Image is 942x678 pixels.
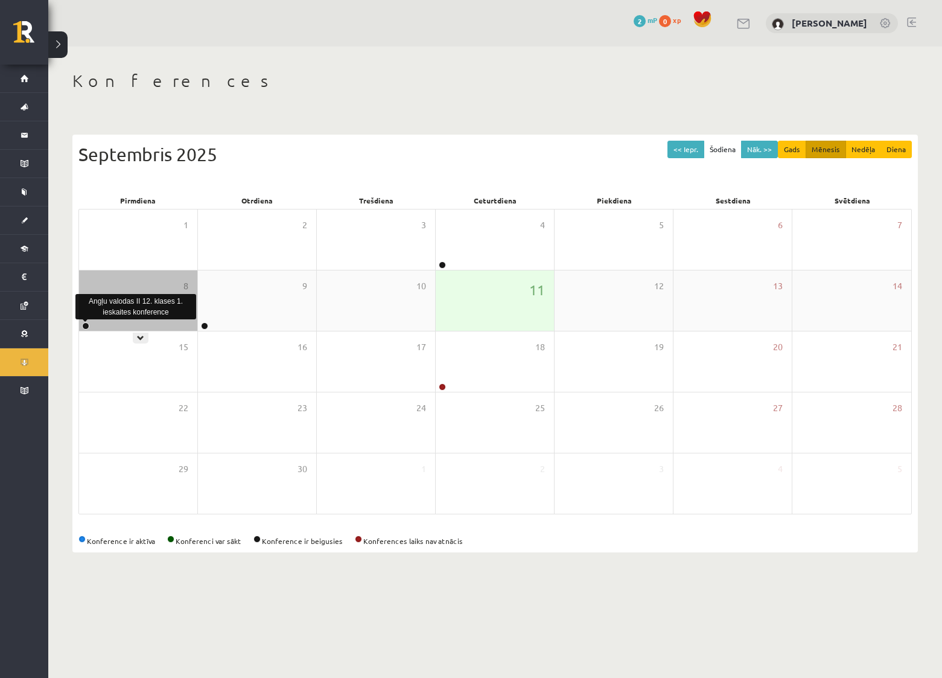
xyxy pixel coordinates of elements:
[179,341,188,354] span: 15
[72,71,918,91] h1: Konferences
[298,462,307,476] span: 30
[416,280,426,293] span: 10
[893,280,902,293] span: 14
[197,192,316,209] div: Otrdiena
[298,401,307,415] span: 23
[179,401,188,415] span: 22
[555,192,673,209] div: Piekdiena
[659,15,687,25] a: 0 xp
[659,15,671,27] span: 0
[436,192,555,209] div: Ceturtdiena
[183,219,188,232] span: 1
[302,280,307,293] span: 9
[540,219,545,232] span: 4
[78,141,912,168] div: Septembris 2025
[78,536,912,546] div: Konference ir aktīva Konferenci var sākt Konference ir beigusies Konferences laiks nav atnācis
[298,341,307,354] span: 16
[302,219,307,232] span: 2
[792,17,867,29] a: [PERSON_NAME]
[317,192,436,209] div: Trešdiena
[421,219,426,232] span: 3
[179,462,188,476] span: 29
[880,141,912,158] button: Diena
[773,401,783,415] span: 27
[845,141,881,158] button: Nedēļa
[416,341,426,354] span: 17
[634,15,657,25] a: 2 mP
[773,280,783,293] span: 13
[421,462,426,476] span: 1
[535,401,545,415] span: 25
[773,341,783,354] span: 20
[634,15,646,27] span: 2
[778,141,806,158] button: Gads
[13,21,48,51] a: Rīgas 1. Tālmācības vidusskola
[648,15,657,25] span: mP
[659,219,664,232] span: 5
[897,462,902,476] span: 5
[535,341,545,354] span: 18
[75,294,196,319] div: Angļu valodas II 12. klases 1. ieskaites konference
[540,462,545,476] span: 2
[416,401,426,415] span: 24
[529,280,545,300] span: 11
[806,141,846,158] button: Mēnesis
[741,141,778,158] button: Nāk. >>
[654,401,664,415] span: 26
[778,462,783,476] span: 4
[772,18,784,30] img: Nikoletta Gruzdiņa
[893,401,902,415] span: 28
[704,141,742,158] button: Šodiena
[654,280,664,293] span: 12
[897,219,902,232] span: 7
[793,192,912,209] div: Svētdiena
[673,15,681,25] span: xp
[183,280,188,293] span: 8
[667,141,704,158] button: << Iepr.
[778,219,783,232] span: 6
[673,192,792,209] div: Sestdiena
[659,462,664,476] span: 3
[893,341,902,354] span: 21
[78,192,197,209] div: Pirmdiena
[654,341,664,354] span: 19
